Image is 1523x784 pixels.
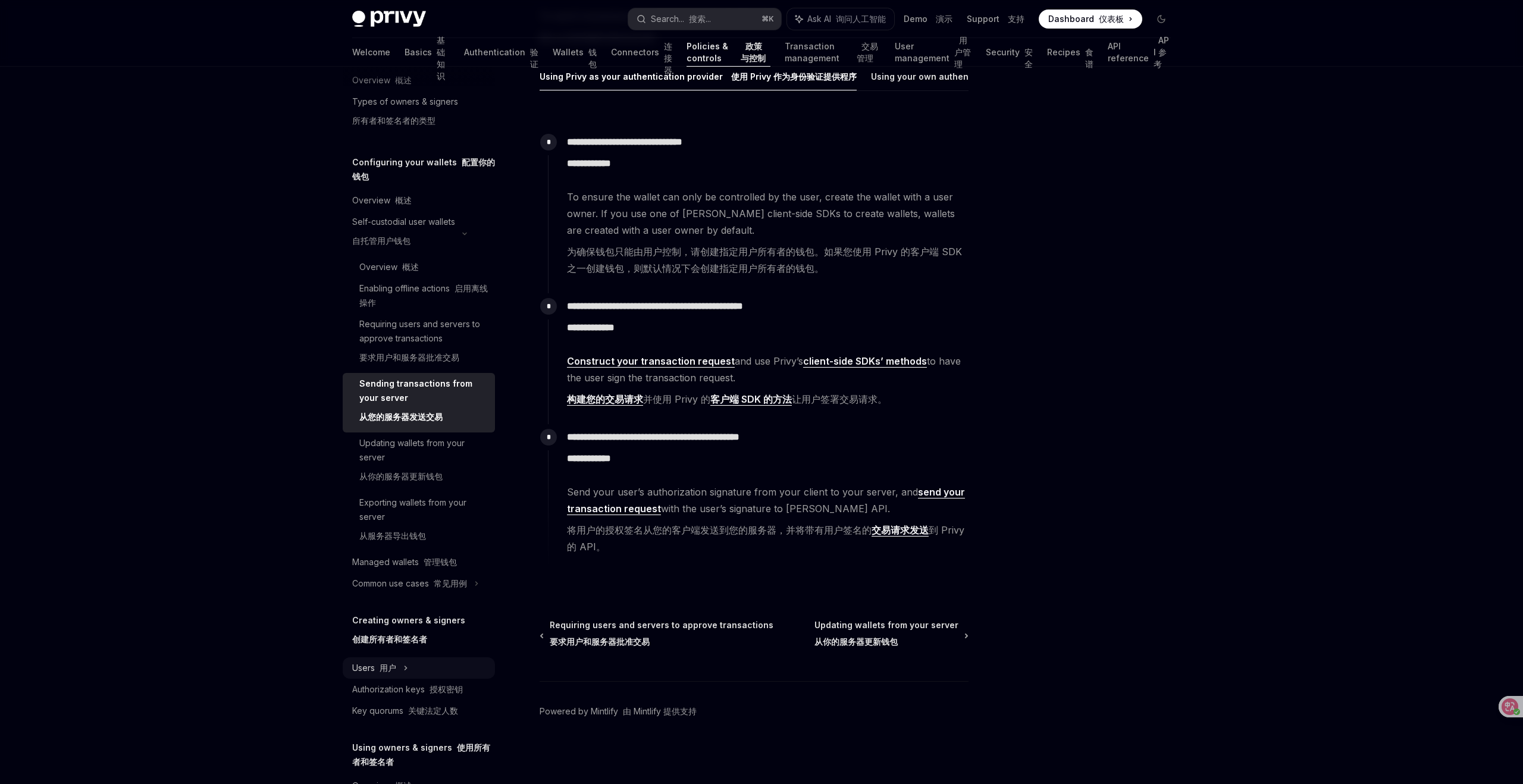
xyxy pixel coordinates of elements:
a: Sending transactions from your server从您的服务器发送交易 [343,373,495,432]
font: 政策与控制 [741,41,766,63]
span: Requiring users and servers to approve transactions [550,619,773,653]
span: Dashboard [1048,13,1124,25]
a: Updating wallets from your server从你的服务器更新钱包 [343,432,495,492]
a: Welcome [352,38,390,67]
div: Overview [352,193,412,208]
font: 所有者和签名者的类型 [352,115,435,126]
div: Types of owners & signers [352,95,458,133]
button: Using Privy as your authentication provider 使用 Privy 作为身份验证提供程序 [540,62,857,90]
h5: Creating owners & signers [352,613,465,651]
button: Toggle dark mode [1152,10,1171,29]
font: 验证 [530,47,538,69]
font: 用户管理 [954,35,971,69]
a: Powered by Mintlify 由 Mintlify 提供支持 [540,705,697,717]
font: 演示 [936,14,952,24]
h5: Using owners & signers [352,741,495,769]
a: API reference API 参考 [1108,38,1171,67]
a: Types of owners & signers所有者和签名者的类型 [343,91,495,136]
a: 构建您的交易请求 [567,393,643,406]
a: Enabling offline actions 启用离线操作 [343,278,495,313]
a: Updating wallets from your server从你的服务器更新钱包 [814,619,967,653]
a: Connectors 连接器 [611,38,672,67]
a: Requiring users and servers to approve transactions要求用户和服务器批准交易 [541,619,773,653]
div: Search... [651,12,711,26]
a: Wallets 钱包 [553,38,597,67]
font: 搜索... [689,14,711,24]
font: 管理钱包 [424,557,457,567]
a: Transaction management 交易管理 [785,38,881,67]
div: Key quorums [352,704,458,718]
font: 将用户的授权签名从您的客户端发送到您的服务器，并将带有用户签名的 到 Privy 的 API。 [567,524,964,553]
font: 用户 [380,663,396,673]
font: 要求用户和服务器批准交易 [359,352,459,362]
font: 食谱 [1085,47,1093,69]
a: Security 安全 [986,38,1033,67]
a: Authentication 验证 [464,38,538,67]
span: Ask AI [807,13,886,25]
div: Common use cases [352,576,467,591]
font: 从你的服务器更新钱包 [814,636,898,647]
div: Authorization keys [352,682,463,697]
font: 关键法定人数 [408,705,458,716]
div: Overview [359,260,419,274]
button: Ask AI 询问人工智能 [787,8,894,30]
a: Managed wallets 管理钱包 [343,551,495,573]
a: Demo 演示 [904,13,952,25]
span: To ensure the wallet can only be controlled by the user, create the wallet with a user owner. If ... [567,189,968,281]
span: Send your user’s authorization signature from your client to your server, and with the user’s sig... [567,484,968,560]
span: Updating wallets from your server [814,619,958,653]
font: 由 Mintlify 提供支持 [623,706,697,716]
a: Exporting wallets from your server从服务器导出钱包 [343,492,495,551]
a: Policies & controls 政策与控制 [687,38,770,67]
a: User management 用户管理 [895,38,972,67]
font: 从你的服务器更新钱包 [359,471,443,481]
a: client-side SDKs’ methods [803,355,927,368]
font: 交易管理 [857,41,878,63]
font: 从服务器导出钱包 [359,531,426,541]
div: Self-custodial user wallets [352,215,455,253]
div: Users [352,661,396,675]
button: Search... 搜索...⌘K [628,8,782,30]
a: Overview 概述 [343,256,495,278]
font: 要求用户和服务器批准交易 [550,636,650,647]
a: Authorization keys 授权密钥 [343,679,495,700]
font: 询问人工智能 [836,14,886,24]
a: Support 支持 [967,13,1024,25]
font: 概述 [395,195,412,205]
font: 授权密钥 [430,684,463,694]
a: Construct your transaction request [567,355,735,368]
div: Requiring users and servers to approve transactions [359,317,488,369]
a: Recipes 食谱 [1047,38,1093,67]
font: 并使用 Privy 的 让用户签署交易请求。 [567,393,887,406]
div: Exporting wallets from your server [359,496,488,548]
a: Overview 概述 [343,190,495,211]
font: 创建所有者和签名者 [352,634,427,644]
font: API 参考 [1154,35,1169,69]
font: 自托管用户钱包 [352,236,410,246]
a: Requiring users and servers to approve transactions要求用户和服务器批准交易 [343,313,495,373]
font: 支持 [1008,14,1024,24]
div: Managed wallets [352,555,457,569]
font: 连接器 [664,41,672,75]
font: 概述 [402,262,419,272]
div: Sending transactions from your server [359,377,488,429]
font: 为确保钱包只能由用户控制，请创建指定用户所有者的钱包。如果您使用 Privy 的客户端 SDK 之一创建钱包，则默认情况下会创建指定用户所有者的钱包。 [567,246,962,274]
font: 从您的服务器发送交易 [359,412,443,422]
font: 安全 [1024,47,1033,69]
font: 使用 Privy 作为身份验证提供程序 [731,71,857,81]
span: and use Privy’s to have the user sign the transaction request. [567,353,968,412]
font: 钱包 [588,47,597,69]
div: Updating wallets from your server [359,436,488,488]
a: Basics 基础知识 [405,38,450,67]
a: 客户端 SDK 的方法 [710,393,792,406]
a: Dashboard 仪表板 [1039,10,1142,29]
h5: Configuring your wallets [352,155,495,184]
img: dark logo [352,11,426,27]
div: Enabling offline actions [359,281,488,310]
font: 仪表板 [1099,14,1124,24]
a: 交易请求发送 [872,524,929,537]
a: Key quorums 关键法定人数 [343,700,495,722]
font: 基础知识 [437,35,445,81]
span: ⌘ K [761,14,774,24]
button: Using your own authentication provider 使用您自己的身份验证提供程序 [871,62,1164,90]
